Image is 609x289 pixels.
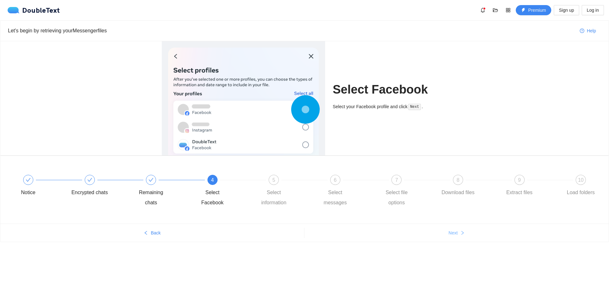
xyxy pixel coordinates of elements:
[26,177,31,182] span: check
[211,177,214,183] span: 4
[562,175,599,198] div: 10Load folders
[144,231,148,236] span: left
[317,175,378,208] div: 6Select messages
[408,104,421,110] code: Next
[333,103,447,110] div: Select your Facebook profile and click .
[490,5,501,15] button: folder-open
[518,177,521,183] span: 9
[71,175,133,198] div: Encrypted chats
[317,187,354,208] div: Select messages
[87,177,92,182] span: check
[8,7,60,13] div: DoubleText
[491,8,500,13] span: folder-open
[587,27,596,34] span: Help
[255,187,292,208] div: Select information
[151,229,160,236] span: Back
[333,82,447,97] h1: Select Facebook
[8,27,575,35] div: Let's begin by retrieving your Messenger files
[587,7,599,14] span: Log in
[516,5,551,15] button: thunderboltPremium
[501,175,563,198] div: 9Extract files
[582,5,604,15] button: Log in
[194,175,256,208] div: 4Select Facebook
[10,175,71,198] div: Notice
[194,187,231,208] div: Select Facebook
[21,187,35,198] div: Notice
[506,187,533,198] div: Extract files
[478,5,488,15] button: bell
[521,8,526,13] span: thunderbolt
[8,7,22,13] img: logo
[440,175,501,198] div: 8Download files
[460,231,465,236] span: right
[567,187,595,198] div: Load folders
[71,187,108,198] div: Encrypted chats
[0,228,304,238] button: leftBack
[442,187,475,198] div: Download files
[334,177,337,183] span: 6
[8,7,60,13] a: logoDoubleText
[503,5,513,15] button: appstore
[133,187,169,208] div: Remaining chats
[255,175,317,208] div: 5Select information
[559,7,574,14] span: Sign up
[580,29,584,34] span: question-circle
[578,177,584,183] span: 10
[449,229,458,236] span: Next
[304,228,609,238] button: Nextright
[378,175,440,208] div: 7Select file options
[456,177,459,183] span: 8
[575,26,601,36] button: question-circleHelp
[528,7,546,14] span: Premium
[272,177,275,183] span: 5
[378,187,415,208] div: Select file options
[133,175,194,208] div: Remaining chats
[148,177,154,182] span: check
[478,8,488,13] span: bell
[503,8,513,13] span: appstore
[554,5,579,15] button: Sign up
[395,177,398,183] span: 7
